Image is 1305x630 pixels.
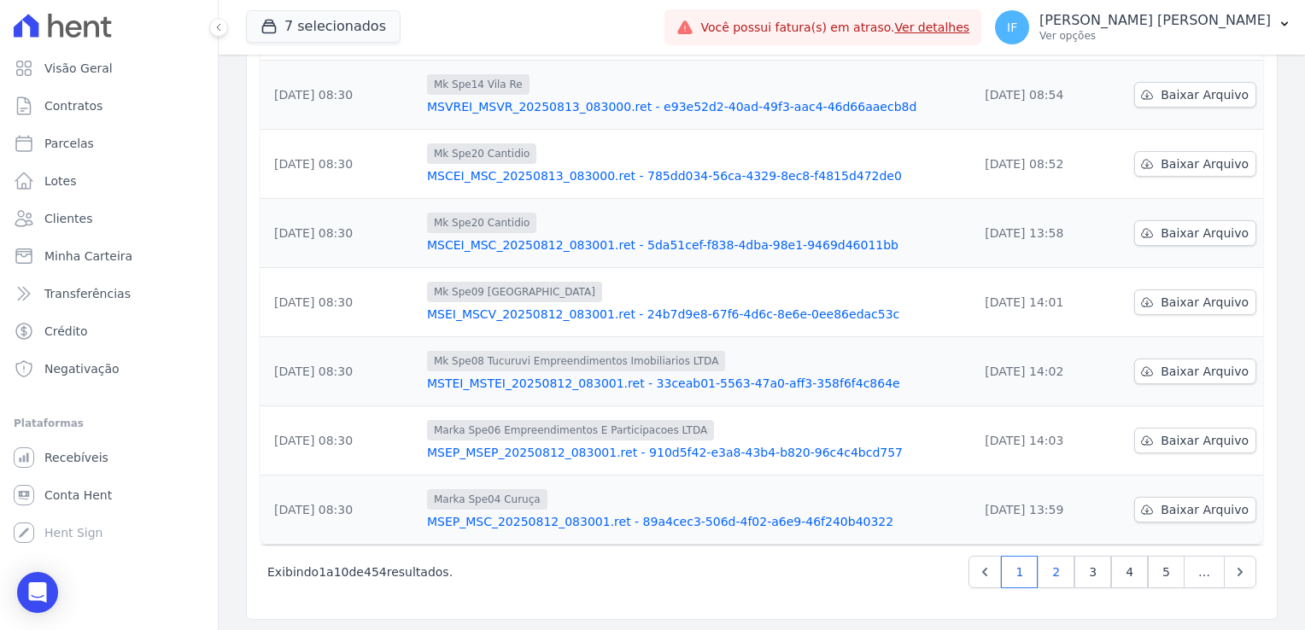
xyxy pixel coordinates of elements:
td: [DATE] 13:58 [971,199,1115,268]
a: Baixar Arquivo [1134,497,1256,522]
span: Negativação [44,360,120,377]
span: IF [1007,21,1017,33]
td: [DATE] 14:03 [971,406,1115,475]
a: MSTEI_MSTEI_20250812_083001.ret - 33ceab01-5563-47a0-aff3-358f6f4c864e [427,375,964,392]
span: Recebíveis [44,449,108,466]
a: Crédito [7,314,211,348]
span: Marka Spe06 Empreendimentos E Participacoes LTDA [427,420,714,440]
span: Mk Spe20 Cantidio [427,143,537,164]
a: 4 [1111,556,1148,588]
span: Baixar Arquivo [1161,155,1249,172]
span: Transferências [44,285,131,302]
td: [DATE] 08:30 [260,61,420,130]
span: 1 [319,565,326,579]
a: Parcelas [7,126,211,160]
a: Minha Carteira [7,239,211,273]
a: Baixar Arquivo [1134,82,1256,108]
a: MSVREI_MSVR_20250813_083000.ret - e93e52d2-40ad-49f3-aac4-46d66aaecb8d [427,98,964,115]
td: [DATE] 14:02 [971,337,1115,406]
a: 5 [1148,556,1185,588]
div: Plataformas [14,413,204,434]
td: [DATE] 08:52 [971,130,1115,199]
td: [DATE] 14:01 [971,268,1115,337]
td: [DATE] 13:59 [971,475,1115,545]
span: Mk Spe14 Vila Re [427,74,530,95]
a: Previous [969,556,1001,588]
a: 3 [1074,556,1111,588]
a: MSCEI_MSC_20250812_083001.ret - 5da51cef-f838-4dba-98e1-9469d46011bb [427,236,964,254]
a: Baixar Arquivo [1134,289,1256,315]
a: MSEI_MSCV_20250812_083001.ret - 24b7d9e8-67f6-4d6c-8e6e-0ee86edac53c [427,306,964,323]
span: Visão Geral [44,60,113,77]
span: Contratos [44,97,102,114]
td: [DATE] 08:30 [260,199,420,268]
a: Baixar Arquivo [1134,359,1256,384]
span: Minha Carteira [44,248,132,265]
a: Negativação [7,352,211,386]
span: Mk Spe08 Tucuruvi Empreendimentos Imobiliarios LTDA [427,351,725,371]
a: MSCEI_MSC_20250813_083000.ret - 785dd034-56ca-4329-8ec8-f4815d472de0 [427,167,964,184]
a: Visão Geral [7,51,211,85]
p: Exibindo a de resultados. [267,563,453,580]
span: Baixar Arquivo [1161,225,1249,242]
span: Crédito [44,323,88,340]
span: Conta Hent [44,487,112,504]
a: 1 [1001,556,1038,588]
span: Baixar Arquivo [1161,294,1249,311]
a: MSEP_MSC_20250812_083001.ret - 89a4cec3-506d-4f02-a6e9-46f240b40322 [427,513,964,530]
span: Mk Spe20 Cantidio [427,213,537,233]
a: Baixar Arquivo [1134,220,1256,246]
a: Baixar Arquivo [1134,151,1256,177]
span: Baixar Arquivo [1161,86,1249,103]
span: Baixar Arquivo [1161,432,1249,449]
a: Conta Hent [7,478,211,512]
a: Ver detalhes [895,20,970,34]
a: MSEP_MSEP_20250812_083001.ret - 910d5f42-e3a8-43b4-b820-96c4c4bcd757 [427,444,964,461]
a: Transferências [7,277,211,311]
span: 454 [364,565,387,579]
button: IF [PERSON_NAME] [PERSON_NAME] Ver opções [981,3,1305,51]
p: Ver opções [1039,29,1271,43]
p: [PERSON_NAME] [PERSON_NAME] [1039,12,1271,29]
td: [DATE] 08:30 [260,268,420,337]
span: Baixar Arquivo [1161,363,1249,380]
span: Clientes [44,210,92,227]
div: Open Intercom Messenger [17,572,58,613]
a: Baixar Arquivo [1134,428,1256,453]
span: Mk Spe09 [GEOGRAPHIC_DATA] [427,282,602,302]
a: Recebíveis [7,440,211,475]
a: 2 [1038,556,1074,588]
a: Clientes [7,201,211,236]
td: [DATE] 08:30 [260,337,420,406]
a: Contratos [7,89,211,123]
td: [DATE] 08:30 [260,406,420,475]
span: Você possui fatura(s) em atraso. [700,19,969,37]
span: 10 [334,565,349,579]
a: Next [1224,556,1256,588]
td: [DATE] 08:30 [260,130,420,199]
span: Lotes [44,172,77,190]
td: [DATE] 08:54 [971,61,1115,130]
span: … [1184,556,1225,588]
span: Marka Spe04 Curuça [427,489,547,510]
span: Baixar Arquivo [1161,501,1249,518]
td: [DATE] 08:30 [260,475,420,545]
span: Parcelas [44,135,94,152]
button: 7 selecionados [246,10,401,43]
a: Lotes [7,164,211,198]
